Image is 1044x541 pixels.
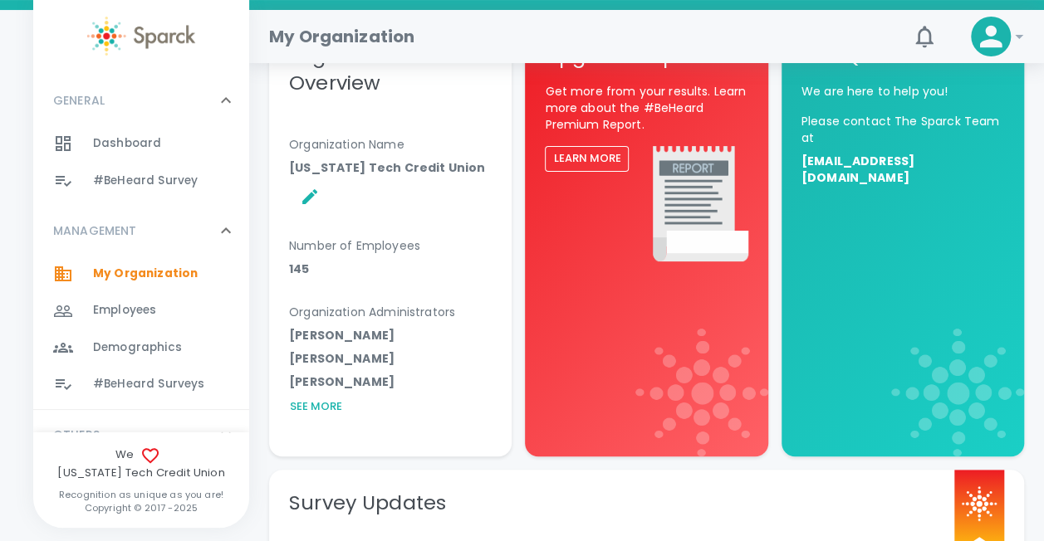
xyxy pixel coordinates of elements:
[962,486,997,521] img: Sparck logo
[33,256,249,410] div: MANAGEMENT
[801,153,1004,186] a: [EMAIL_ADDRESS][DOMAIN_NAME]
[87,17,195,56] img: Sparck logo
[545,83,747,133] p: Get more from your results. Learn more about the #BeHeard Premium Report.
[891,329,1024,456] img: logo
[289,373,395,390] p: [PERSON_NAME]
[269,23,414,50] h1: My Organization
[653,146,747,261] img: Report icon
[801,83,1004,100] p: We are here to help you!
[289,397,342,417] button: See More
[545,146,629,172] button: Learn More
[635,329,768,456] img: logo
[289,304,492,320] p: Organization Administrators
[545,43,747,70] p: Upgrade Report
[93,376,204,392] span: #BeHeard Surveys
[93,266,198,282] span: My Organization
[53,222,137,239] p: MANAGEMENT
[33,292,249,329] a: Employees
[801,113,1004,146] p: Please contact The Sparck Team at
[289,490,1004,516] h5: Survey Updates
[33,125,249,206] div: GENERAL
[33,125,249,162] a: Dashboard
[33,256,249,292] a: My Organization
[801,43,1004,70] p: Got Questions?
[33,206,249,256] div: MANAGEMENT
[289,43,492,96] h5: Organization Overview
[33,163,249,199] a: #BeHeard Survey
[93,339,182,356] span: Demographics
[289,350,395,367] p: [PERSON_NAME]
[545,149,629,168] a: Learn More
[93,173,198,189] span: #BeHeard Survey
[33,76,249,125] div: GENERAL
[33,488,249,501] p: Recognition as unique as you are!
[33,501,249,514] p: Copyright © 2017 - 2025
[33,17,249,56] a: Sparck logo
[53,92,105,109] p: GENERAL
[53,426,100,443] p: OTHERS
[289,237,492,254] p: Number of Employees
[33,410,249,460] div: OTHERS
[33,446,249,481] span: We [US_STATE] Tech Credit Union
[93,135,161,152] span: Dashboard
[289,327,395,344] p: [PERSON_NAME]
[289,261,309,277] p: 145
[93,302,156,319] span: Employees
[33,366,249,402] a: #BeHeard Surveys
[33,329,249,366] a: Demographics
[289,136,492,153] p: Organization Name
[289,159,485,176] p: [US_STATE] Tech Credit Union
